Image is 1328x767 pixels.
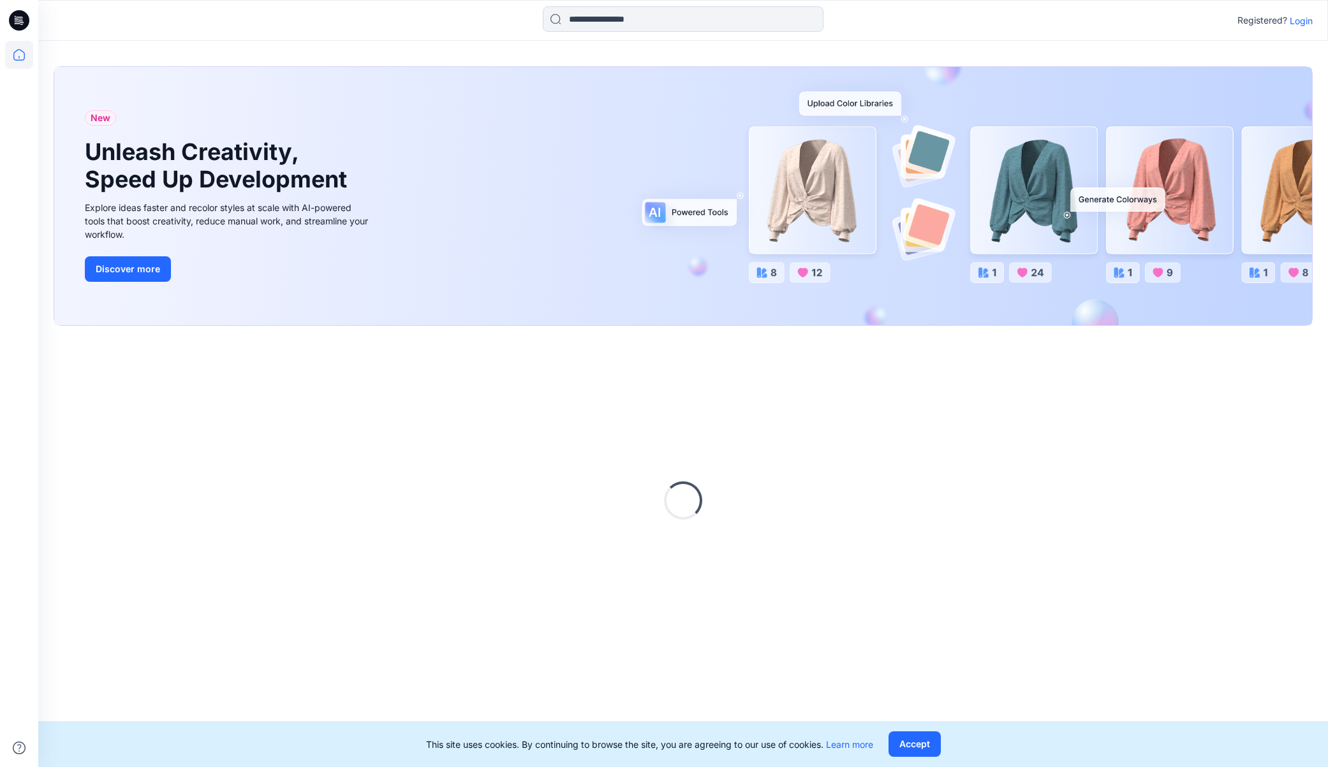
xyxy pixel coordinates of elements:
p: This site uses cookies. By continuing to browse the site, you are agreeing to our use of cookies. [426,738,873,751]
h1: Unleash Creativity, Speed Up Development [85,138,353,193]
p: Login [1290,14,1313,27]
a: Learn more [826,739,873,750]
button: Discover more [85,256,171,282]
a: Discover more [85,256,372,282]
p: Registered? [1237,13,1287,28]
button: Accept [889,731,941,757]
div: Explore ideas faster and recolor styles at scale with AI-powered tools that boost creativity, red... [85,201,372,241]
span: New [91,110,110,126]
